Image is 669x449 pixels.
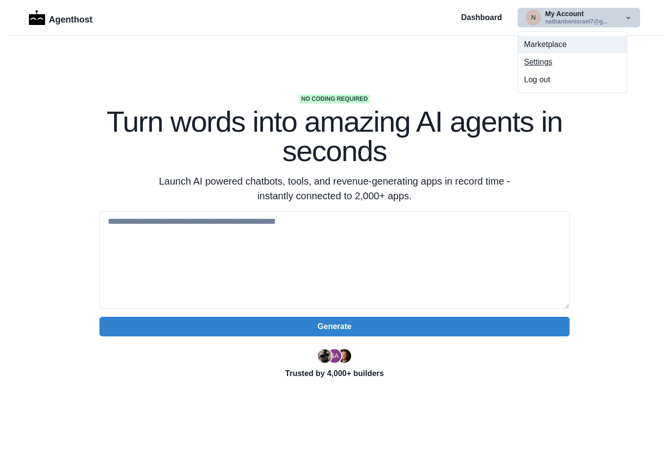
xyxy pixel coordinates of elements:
[330,353,338,359] div: Segun Adebayo
[99,317,570,336] button: Generate
[518,8,640,27] button: nathanbenisrael7@gmail.comMy Accountnathanbenisrael7@g...
[518,71,627,89] button: Log out
[146,174,523,203] p: Launch AI powered chatbots, tools, and revenue-generating apps in record time - instantly connect...
[299,95,370,103] span: No coding required
[99,368,570,379] p: Trusted by 4,000+ builders
[518,36,627,53] button: Marketplace
[49,9,93,26] p: Agenthost
[99,107,570,166] h1: Turn words into amazing AI agents in seconds
[318,349,332,363] img: Ryan Florence
[29,9,93,26] a: LogoAgenthost
[518,53,627,71] button: Settings
[29,10,45,25] img: Logo
[337,349,351,363] img: Kent Dodds
[461,12,502,24] a: Dashboard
